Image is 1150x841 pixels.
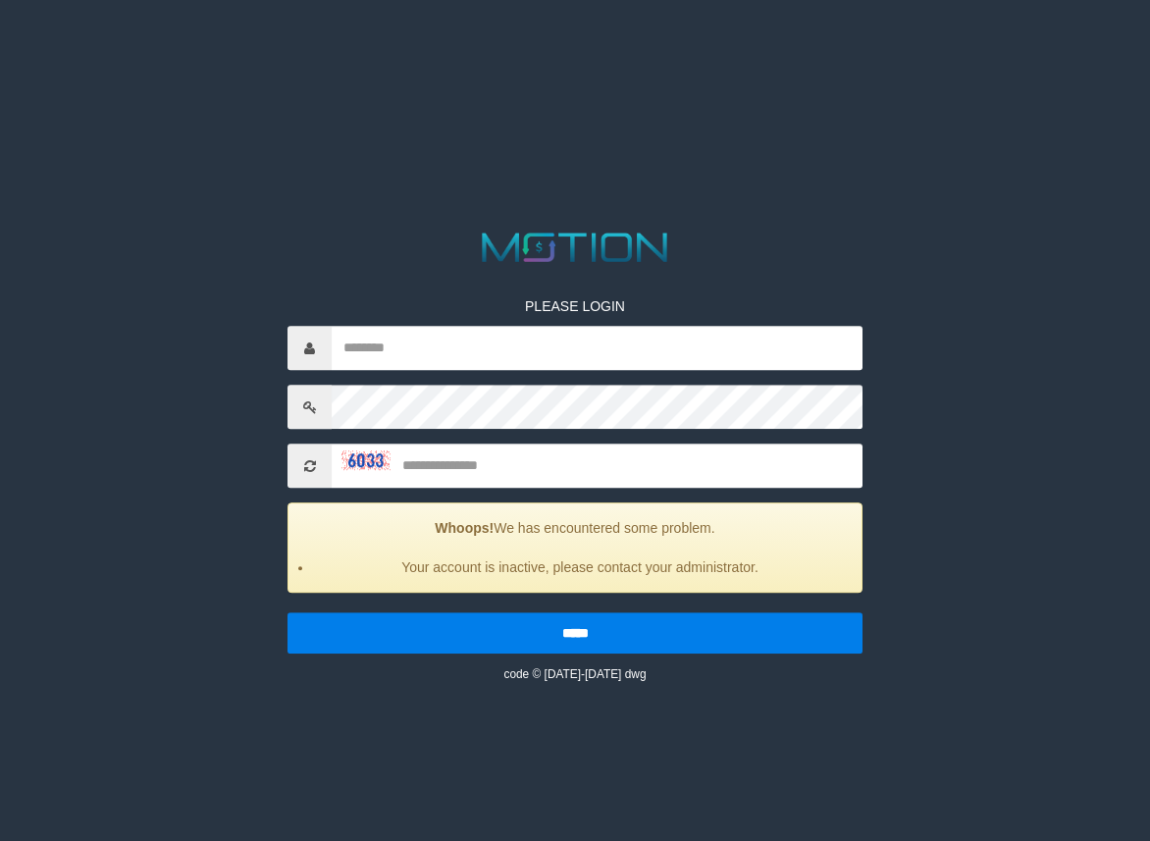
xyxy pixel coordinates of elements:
strong: Whoops! [435,521,494,537]
div: We has encountered some problem. [287,503,862,594]
small: code © [DATE]-[DATE] dwg [503,668,646,682]
p: PLEASE LOGIN [287,297,862,317]
img: captcha [341,450,391,470]
img: MOTION_logo.png [474,228,675,267]
li: Your account is inactive, please contact your administrator. [313,558,847,578]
